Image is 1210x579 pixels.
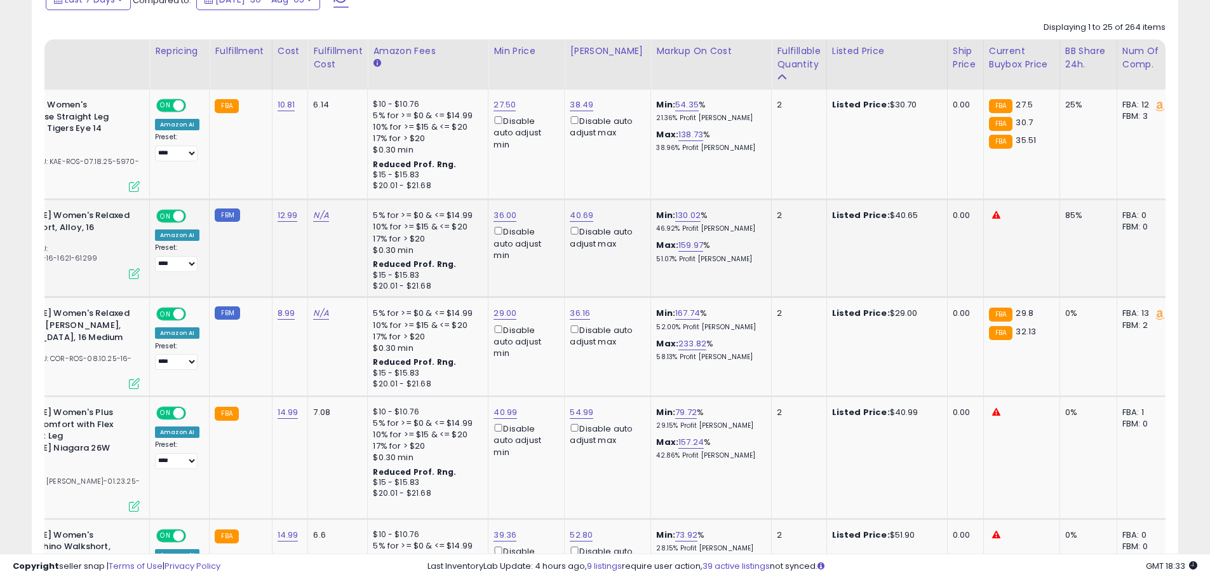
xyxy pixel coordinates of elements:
div: 0% [1065,529,1107,541]
b: Listed Price: [832,307,890,319]
div: Disable auto adjust max [570,224,641,249]
small: FBM [215,208,239,222]
div: FBM: 3 [1122,111,1164,122]
div: $20.01 - $21.68 [373,488,478,499]
div: FBM: 0 [1122,221,1164,233]
b: Min: [656,209,675,221]
div: 5% for >= $0 & <= $14.99 [373,418,478,429]
p: 51.07% Profit [PERSON_NAME] [656,255,762,264]
a: 38.49 [570,99,593,111]
p: 38.96% Profit [PERSON_NAME] [656,144,762,153]
a: 79.72 [675,406,697,419]
div: 25% [1065,99,1107,111]
p: 42.86% Profit [PERSON_NAME] [656,451,762,460]
div: 0.00 [953,210,974,221]
a: 39.36 [494,529,516,542]
b: Min: [656,307,675,319]
small: FBA [989,326,1012,340]
div: 10% for >= $15 & <= $20 [373,320,478,331]
b: Max: [656,239,678,251]
div: Amazon AI [155,229,199,241]
b: Reduced Prof. Rng. [373,159,456,170]
div: 0.00 [953,529,974,541]
p: 21.36% Profit [PERSON_NAME] [656,114,762,123]
div: $15 - $15.83 [373,368,478,379]
div: Preset: [155,440,199,469]
div: Fulfillment [215,44,266,58]
a: 39 active listings [702,560,770,572]
div: $29.00 [832,308,938,319]
span: OFF [184,309,205,320]
small: FBM [215,306,239,320]
span: ON [158,530,173,541]
p: 58.13% Profit [PERSON_NAME] [656,353,762,362]
div: % [656,437,762,460]
div: 5% for >= $0 & <= $14.99 [373,308,478,319]
div: 17% for > $20 [373,233,478,245]
div: Num of Comp. [1122,44,1169,71]
b: Listed Price: [832,406,890,418]
div: 2 [777,210,816,221]
div: Listed Price [832,44,942,58]
span: OFF [184,408,205,419]
b: Min: [656,406,675,418]
a: 138.73 [678,128,703,141]
div: 85% [1065,210,1107,221]
div: $0.30 min [373,144,478,156]
div: Disable auto adjust min [494,114,555,151]
a: 9 listings [587,560,622,572]
small: FBA [215,99,238,113]
div: Disable auto adjust max [570,114,641,139]
a: 54.35 [675,99,699,111]
div: Displaying 1 to 25 of 264 items [1044,22,1166,34]
div: 2 [777,407,816,418]
div: $10 - $10.76 [373,99,478,110]
div: [PERSON_NAME] [570,44,645,58]
div: Preset: [155,133,199,161]
a: 12.99 [278,209,298,222]
b: Listed Price: [832,99,890,111]
a: N/A [313,209,328,222]
a: 29.00 [494,307,516,320]
span: ON [158,408,173,419]
div: Fulfillable Quantity [777,44,821,71]
div: FBA: 12 [1122,99,1164,111]
a: 14.99 [278,406,299,419]
div: Amazon AI [155,426,199,438]
p: 29.15% Profit [PERSON_NAME] [656,421,762,430]
small: FBA [215,529,238,543]
div: BB Share 24h. [1065,44,1112,71]
a: 159.97 [678,239,703,252]
div: $40.99 [832,407,938,418]
div: Disable auto adjust max [570,323,641,348]
div: 10% for >= $15 & <= $20 [373,429,478,440]
a: 54.99 [570,406,593,419]
span: ON [158,309,173,320]
div: 5% for >= $0 & <= $14.99 [373,540,478,552]
div: % [656,210,762,233]
div: Disable auto adjust min [494,323,555,360]
a: 167.74 [675,307,700,320]
b: Max: [656,436,678,448]
div: % [656,99,762,123]
div: Current Buybox Price [989,44,1054,71]
a: 36.16 [570,307,590,320]
div: $40.65 [832,210,938,221]
small: FBA [989,117,1012,131]
b: Listed Price: [832,209,890,221]
span: 35.51 [1016,134,1036,146]
a: 27.50 [494,99,516,111]
b: Min: [656,99,675,111]
div: $15 - $15.83 [373,270,478,281]
span: ON [158,211,173,222]
div: 17% for > $20 [373,440,478,452]
div: Disable auto adjust max [570,421,641,446]
p: 46.92% Profit [PERSON_NAME] [656,224,762,233]
div: % [656,529,762,553]
div: FBA: 0 [1122,529,1164,541]
a: N/A [313,307,328,320]
div: 2 [777,529,816,541]
div: Fulfillment Cost [313,44,362,71]
div: $15 - $15.83 [373,170,478,181]
div: Preset: [155,243,199,272]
